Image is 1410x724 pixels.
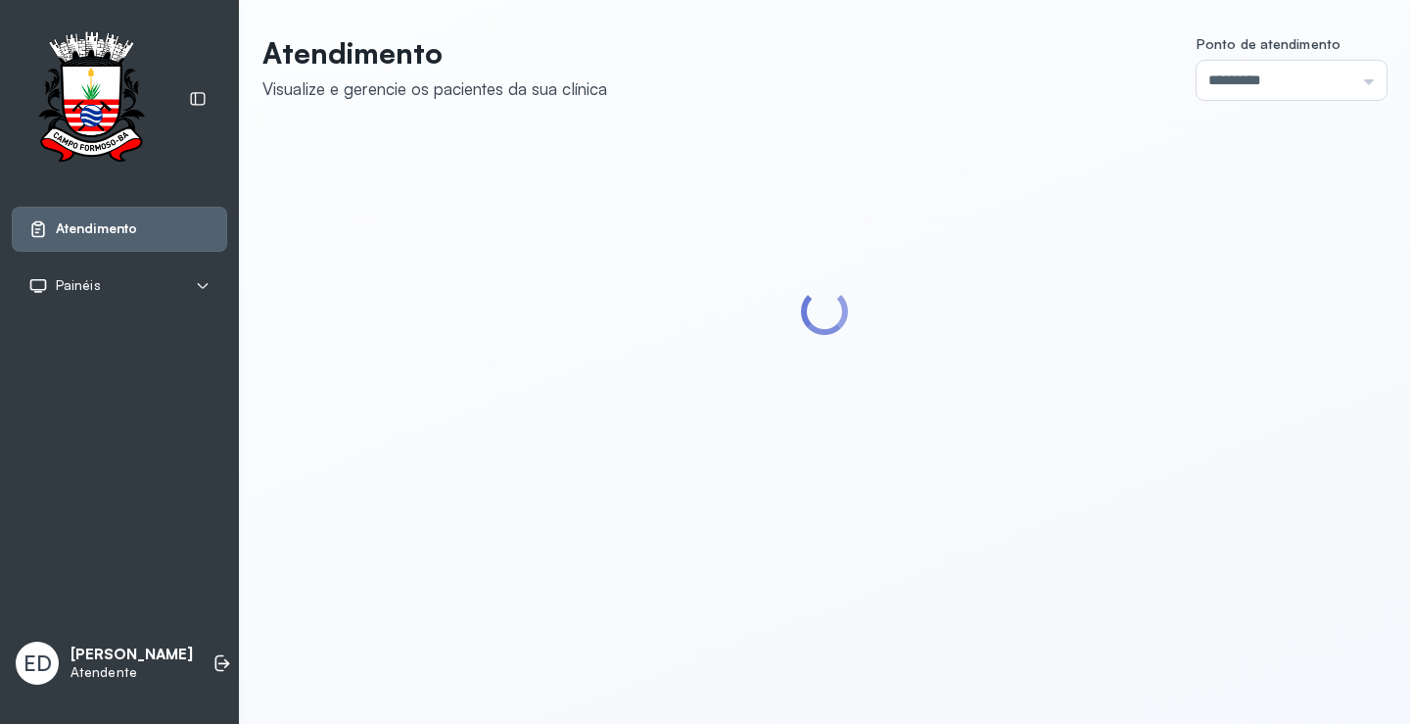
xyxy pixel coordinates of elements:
p: Atendimento [262,35,607,71]
span: Ponto de atendimento [1197,35,1340,52]
p: [PERSON_NAME] [70,646,193,664]
img: Logotipo do estabelecimento [21,31,162,168]
p: Atendente [70,664,193,681]
span: Painéis [56,277,101,294]
span: Atendimento [56,220,137,237]
a: Atendimento [28,219,211,239]
div: Visualize e gerencie os pacientes da sua clínica [262,78,607,99]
